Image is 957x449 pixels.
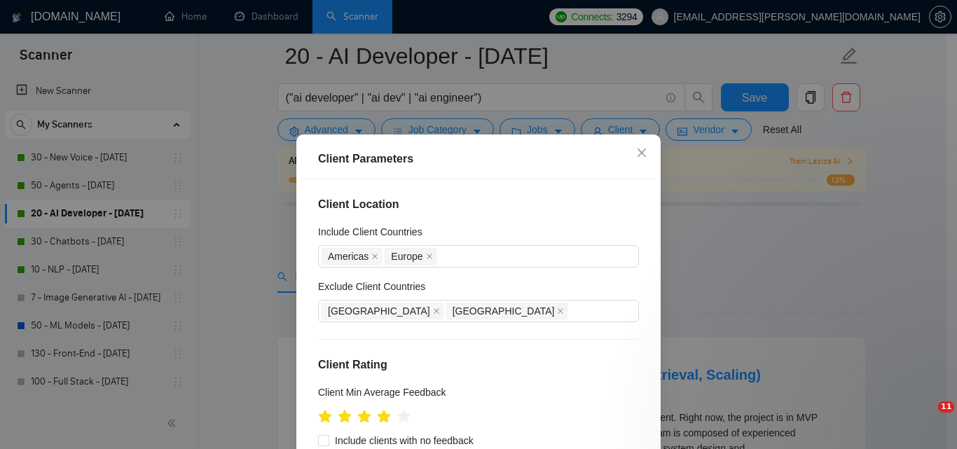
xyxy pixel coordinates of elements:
[453,303,555,319] span: [GEOGRAPHIC_DATA]
[385,248,436,265] span: Europe
[557,308,564,315] span: close
[371,253,378,260] span: close
[318,224,422,240] h5: Include Client Countries
[909,401,943,435] iframe: Intercom live chat
[318,385,446,400] h5: Client Min Average Feedback
[329,433,479,448] span: Include clients with no feedback
[636,147,647,158] span: close
[318,357,639,373] h4: Client Rating
[426,253,433,260] span: close
[322,248,382,265] span: Americas
[318,151,639,167] div: Client Parameters
[377,410,391,424] span: star
[318,279,425,294] h5: Exclude Client Countries
[397,410,411,424] span: star
[318,410,332,424] span: star
[938,401,954,413] span: 11
[623,134,661,172] button: Close
[318,196,639,213] h4: Client Location
[328,303,430,319] span: [GEOGRAPHIC_DATA]
[446,303,568,319] span: Belarus
[433,308,440,315] span: close
[322,303,443,319] span: Russia
[357,410,371,424] span: star
[328,249,369,264] span: Americas
[338,410,352,424] span: star
[391,249,422,264] span: Europe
